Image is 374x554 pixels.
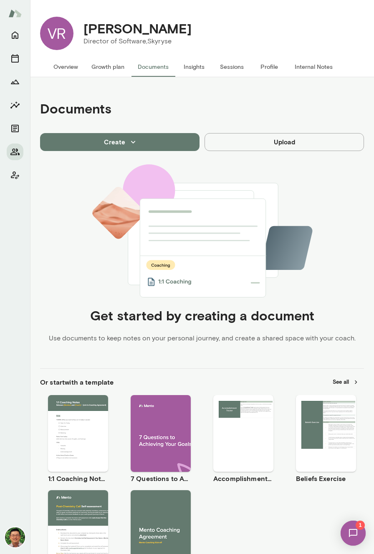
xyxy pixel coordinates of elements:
[296,473,356,483] h6: Beliefs Exercise
[213,473,273,483] h6: Accomplishment Tracker
[175,57,213,77] button: Insights
[90,307,314,323] h4: Get started by creating a document
[7,144,23,160] button: Members
[47,57,85,77] button: Overview
[7,73,23,90] button: Growth Plan
[7,120,23,137] button: Documents
[85,57,131,77] button: Growth plan
[8,5,22,21] img: Mento
[7,97,23,113] button: Insights
[40,101,111,116] h4: Documents
[205,133,364,151] button: Upload
[83,20,192,36] h4: [PERSON_NAME]
[288,57,339,77] button: Internal Notes
[131,473,191,483] h6: 7 Questions to Achieving Your Goals
[131,57,175,77] button: Documents
[40,17,73,50] div: VR
[5,527,25,547] img: Brandon Chinn
[7,50,23,67] button: Sessions
[7,167,23,184] button: Client app
[48,473,108,483] h6: 1:1 Coaching Notes
[40,377,114,387] h6: Or start with a template
[40,133,200,151] button: Create
[213,57,250,77] button: Sessions
[49,333,356,343] p: Use documents to keep notes on your personal journey, and create a shared space with your coach.
[328,375,364,388] button: See all
[83,36,192,46] p: Director of Software, Skyryse
[7,27,23,43] button: Home
[90,164,314,297] img: empty
[250,57,288,77] button: Profile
